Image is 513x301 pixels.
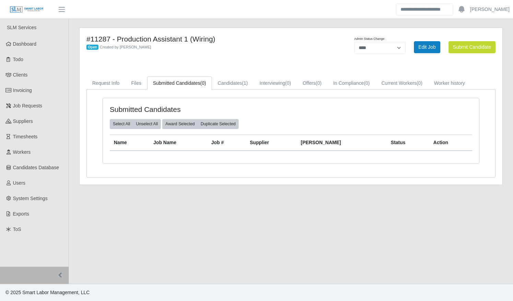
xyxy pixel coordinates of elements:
[429,135,472,151] th: Action
[13,57,23,62] span: Todo
[316,80,322,86] span: (0)
[86,77,125,90] a: Request Info
[110,119,133,129] button: Select All
[13,149,31,155] span: Workers
[10,6,44,13] img: SLM Logo
[246,135,297,151] th: Supplier
[207,135,246,151] th: Job #
[13,72,28,78] span: Clients
[13,165,59,170] span: Candidates Database
[375,77,428,90] a: Current Workers
[162,119,198,129] button: Award Selected
[417,80,422,86] span: (0)
[13,118,33,124] span: Suppliers
[13,196,48,201] span: System Settings
[297,77,327,90] a: Offers
[449,41,496,53] button: Submit Candidate
[110,135,149,151] th: Name
[13,88,32,93] span: Invoicing
[5,290,90,295] span: © 2025 Smart Labor Management, LLC
[200,80,206,86] span: (0)
[149,135,207,151] th: Job Name
[396,3,453,15] input: Search
[414,41,440,53] a: Edit Job
[285,80,291,86] span: (0)
[212,77,254,90] a: Candidates
[7,25,36,30] span: SLM Services
[327,77,376,90] a: In Compliance
[13,211,29,217] span: Exports
[297,135,387,151] th: [PERSON_NAME]
[428,77,471,90] a: Worker history
[100,45,151,49] span: Created by [PERSON_NAME]
[125,77,147,90] a: Files
[147,77,212,90] a: Submitted Candidates
[13,180,26,186] span: Users
[470,6,510,13] a: [PERSON_NAME]
[354,37,385,42] label: Admin Status Change:
[86,35,321,43] h4: #11287 - Production Assistant 1 (Wiring)
[387,135,429,151] th: Status
[110,105,255,114] h4: Submitted Candidates
[242,80,248,86] span: (1)
[198,119,239,129] button: Duplicate Selected
[364,80,370,86] span: (0)
[133,119,161,129] button: Unselect All
[162,119,239,129] div: bulk actions
[13,103,43,108] span: Job Requests
[13,134,38,139] span: Timesheets
[86,45,98,50] span: Open
[110,119,161,129] div: bulk actions
[254,77,297,90] a: Interviewing
[13,41,37,47] span: Dashboard
[13,227,21,232] span: ToS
